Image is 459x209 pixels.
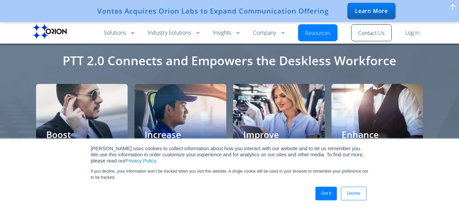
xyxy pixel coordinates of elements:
iframe: Chat Widget [337,130,459,209]
a: Resources [305,29,330,37]
a: Solutions [104,29,134,37]
h3: Boost Team Productivity [46,129,117,161]
span: [PERSON_NAME] uses cookies to collect information about how you interact with our website and to ... [91,146,364,163]
img: Orion labs Black logo [33,23,67,39]
h2: PTT 2.0 Connects and Empowers the Deskless Workforce [33,55,426,67]
a: Log in [405,29,420,37]
a: Industry Solutions [148,29,199,37]
h3: Enhance Employee Retention [342,129,413,161]
a: Contact Us [358,29,384,37]
h3: Increase Employee Safety [145,129,216,161]
h3: Improve Customer Engagement [243,129,314,161]
a: Insights [213,29,240,37]
div: Vontas Acquires Orion Labs to Expand Communication Offering [97,7,329,15]
div: Learn More [347,3,395,19]
a: Got It [315,187,337,200]
p: If you decline, your information won’t be tracked when you visit this website. A single cookie wi... [91,168,368,180]
a: Privacy Policy [125,158,156,163]
a: Company [253,29,284,37]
